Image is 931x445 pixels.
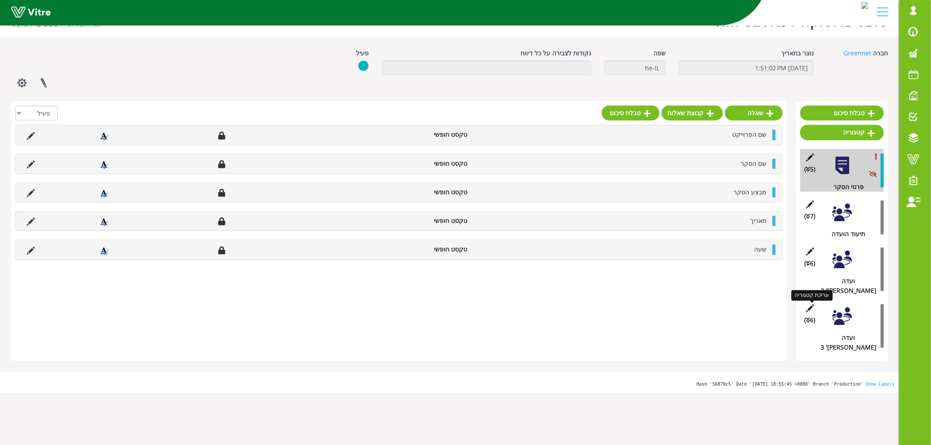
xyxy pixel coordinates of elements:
[807,229,884,239] div: תיעוד הועדה
[800,106,884,120] a: טבלת סיכום
[359,159,472,168] li: טקסט חופשי
[805,164,816,174] span: (5 )
[866,382,895,387] a: Show Labels
[861,2,869,9] img: d16107d4-1e27-40bc-8e81-5226084e22a2.jpg
[800,125,884,140] a: קטגוריה
[844,49,872,57] a: Greennet
[873,48,888,58] label: חברה
[807,276,884,295] div: ועדה [PERSON_NAME]' 2
[358,60,369,71] img: yes
[359,130,472,139] li: טקסט חופשי
[805,259,816,268] span: (6 )
[781,48,814,58] label: נוצר בתאריך
[751,216,767,225] span: תאריך
[356,48,369,58] label: פעיל
[662,106,723,120] a: קבוצת שאלות
[359,216,472,226] li: טקסט חופשי
[807,333,884,352] div: ועדה [PERSON_NAME]' 3
[725,106,783,120] a: שאלה
[733,130,767,139] span: שם הפרוייקט
[792,290,833,300] div: עריכת קטגוריה
[653,48,666,58] label: שפה
[696,382,863,387] span: Hash '56870c5' Date '[DATE] 18:55:45 +0000' Branch 'Production'
[805,212,816,221] span: (7 )
[755,245,767,253] span: שעה
[734,188,767,196] span: מבצע הסקר
[359,244,472,254] li: טקסט חופשי
[741,159,767,168] span: שם הסקר
[602,106,660,120] a: טבלת סיכום
[520,48,591,58] label: נקודות לצבירה על כל דיווח
[807,182,884,192] div: פרטי הסקר
[359,187,472,197] li: טקסט חופשי
[805,315,816,325] span: (6 )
